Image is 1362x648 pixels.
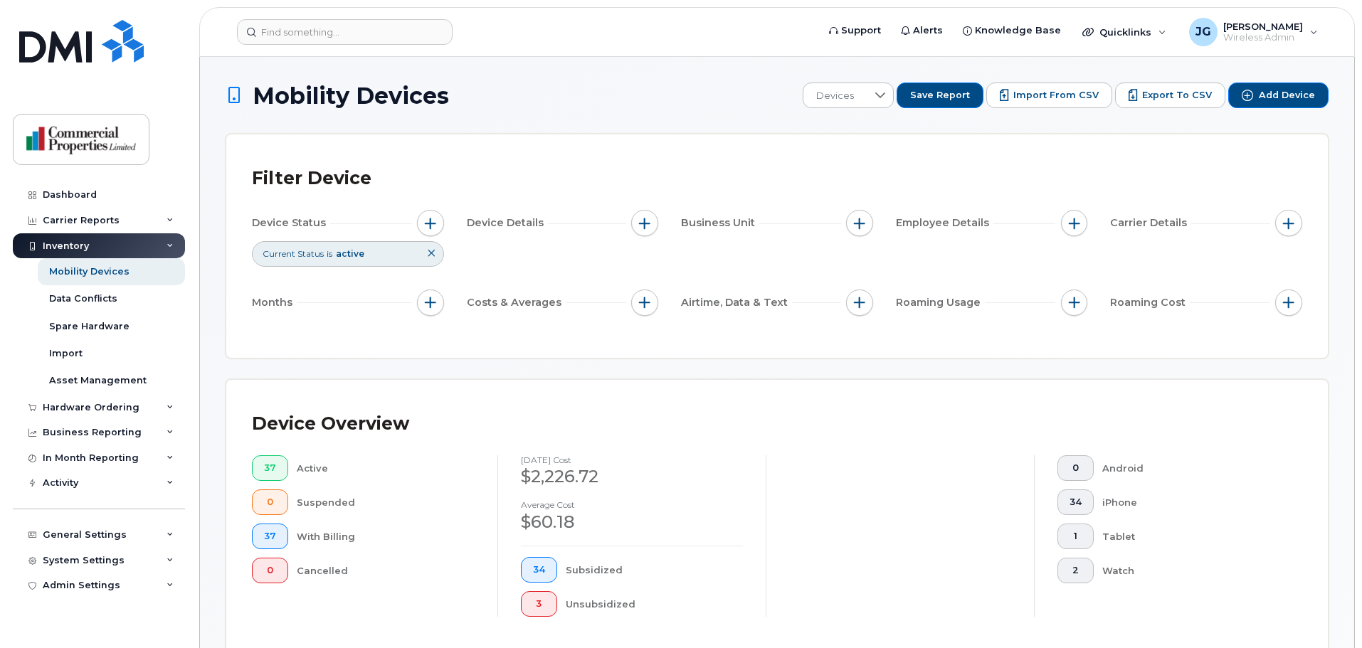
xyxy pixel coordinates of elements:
[521,510,743,534] div: $60.18
[1057,455,1094,481] button: 0
[297,455,475,481] div: Active
[521,557,557,583] button: 34
[521,500,743,509] h4: Average cost
[252,160,371,197] div: Filter Device
[1102,455,1280,481] div: Android
[533,598,545,610] span: 3
[263,248,324,260] span: Current Status
[1057,524,1094,549] button: 1
[327,248,332,260] span: is
[681,295,792,310] span: Airtime, Data & Text
[1070,565,1082,576] span: 2
[1070,531,1082,542] span: 1
[252,524,288,549] button: 37
[1142,89,1212,102] span: Export to CSV
[297,558,475,583] div: Cancelled
[1102,558,1280,583] div: Watch
[566,557,744,583] div: Subsidized
[803,83,867,109] span: Devices
[1259,89,1315,102] span: Add Device
[986,83,1112,108] button: Import from CSV
[252,489,288,515] button: 0
[897,83,983,108] button: Save Report
[1070,462,1082,474] span: 0
[252,558,288,583] button: 0
[533,564,545,575] span: 34
[521,464,743,489] div: $2,226.72
[1057,489,1094,515] button: 34
[297,524,475,549] div: With Billing
[252,405,409,442] div: Device Overview
[264,462,276,474] span: 37
[910,89,970,102] span: Save Report
[253,83,449,108] span: Mobility Devices
[467,216,548,230] span: Device Details
[252,455,288,481] button: 37
[297,489,475,515] div: Suspended
[1110,216,1191,230] span: Carrier Details
[336,248,364,259] span: active
[896,295,985,310] span: Roaming Usage
[681,216,759,230] span: Business Unit
[467,295,566,310] span: Costs & Averages
[1102,489,1280,515] div: iPhone
[264,496,276,508] span: 0
[1057,558,1094,583] button: 2
[1013,89,1099,102] span: Import from CSV
[566,591,744,617] div: Unsubsidized
[1102,524,1280,549] div: Tablet
[521,455,743,464] h4: [DATE] cost
[896,216,993,230] span: Employee Details
[264,531,276,542] span: 37
[1228,83,1329,108] button: Add Device
[252,295,297,310] span: Months
[1070,496,1082,508] span: 34
[1110,295,1190,310] span: Roaming Cost
[264,565,276,576] span: 0
[1115,83,1225,108] button: Export to CSV
[252,216,330,230] span: Device Status
[521,591,557,617] button: 3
